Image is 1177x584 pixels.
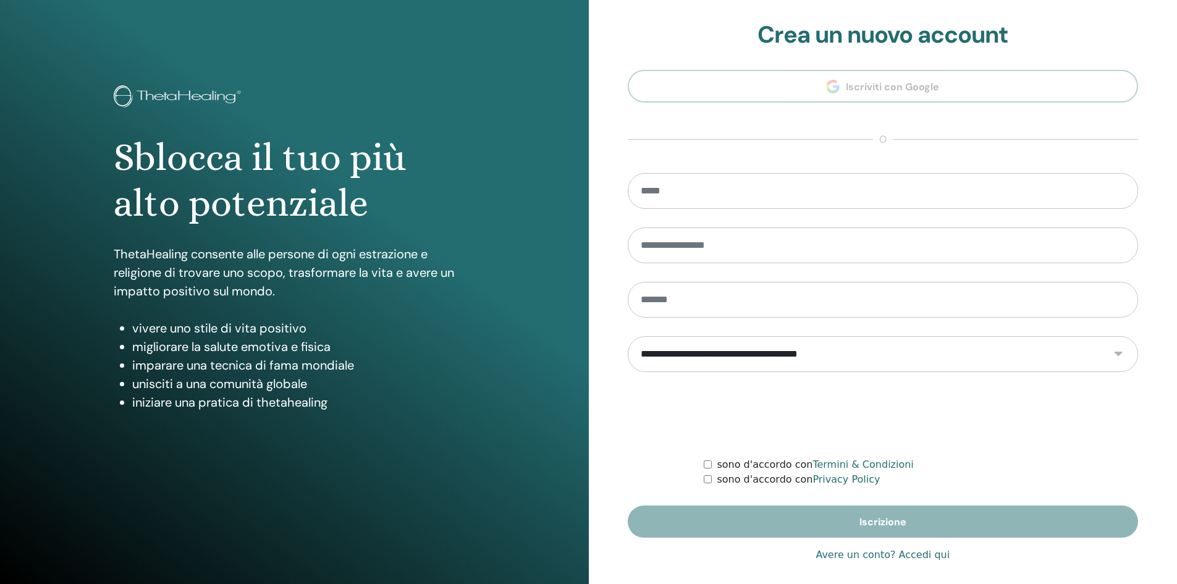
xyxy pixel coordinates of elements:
li: iniziare una pratica di thetahealing [132,393,475,412]
li: imparare una tecnica di fama mondiale [132,356,475,375]
label: sono d'accordo con [717,472,880,487]
a: Privacy Policy [812,473,880,485]
a: Termini & Condizioni [812,459,913,470]
h1: Sblocca il tuo più alto potenziale [114,135,475,227]
li: vivere uno stile di vita positivo [132,319,475,337]
a: Avere un conto? Accedi qui [816,548,950,562]
p: ThetaHealing consente alle persone di ogni estrazione e religione di trovare uno scopo, trasforma... [114,245,475,300]
li: migliorare la salute emotiva e fisica [132,337,475,356]
span: o [873,132,893,147]
label: sono d'accordo con [717,457,913,472]
li: unisciti a una comunità globale [132,375,475,393]
iframe: reCAPTCHA [789,391,977,439]
h2: Crea un nuovo account [628,21,1139,49]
